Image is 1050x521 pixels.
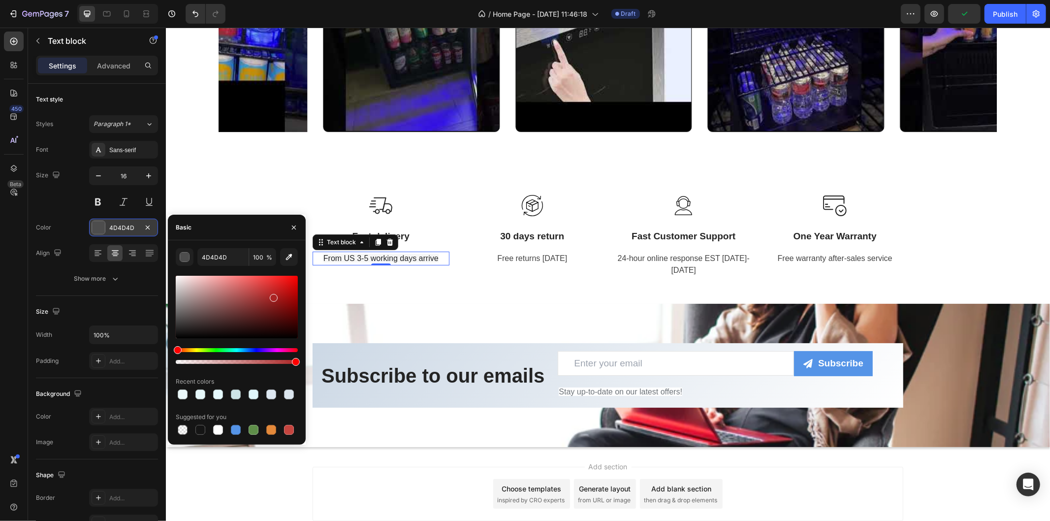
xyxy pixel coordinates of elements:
div: Size [36,169,62,182]
div: Suggested for you [176,413,226,422]
input: Eg: FFFFFF [197,248,249,266]
div: Text style [36,95,63,104]
div: Recent colors [176,377,214,386]
button: Subscribe [628,324,707,349]
div: 450 [9,105,24,113]
p: Advanced [97,61,130,71]
div: Basic [176,223,191,232]
div: Show more [74,274,120,284]
input: Enter your email [392,324,628,349]
div: Generate layout [414,456,465,466]
div: Padding [36,357,59,365]
div: Add blank section [485,456,545,466]
span: Home Page - [DATE] 11:46:18 [493,9,588,19]
div: Color [36,412,51,421]
div: Color [36,223,51,232]
div: Publish [993,9,1018,19]
p: Settings [49,61,76,71]
p: 30 days return [299,203,434,215]
div: Beta [7,180,24,188]
div: Add... [109,438,156,447]
div: Image [36,438,53,447]
div: Size [36,305,62,319]
div: Add... [109,413,156,422]
button: 7 [4,4,73,24]
iframe: Design area [166,28,1050,521]
span: From US 3-5 working days arrive [158,227,273,235]
p: Fast Customer Support [450,203,585,215]
div: Text block [159,210,192,219]
span: from URL or image [412,468,465,477]
div: Rich Text Editor. Editing area: main [147,224,284,238]
span: % [266,253,272,262]
span: Paragraph 1* [94,120,131,129]
p: One Year Warranty [602,203,737,215]
div: Choose templates [336,456,396,466]
p: 24-hour online response EST [DATE]-[DATE] [450,225,585,249]
div: 4D4D4D [109,224,138,232]
span: then drag & drop elements [478,468,551,477]
div: Font [36,145,48,154]
span: inspired by CRO experts [331,468,399,477]
p: Fast delivery [148,203,283,215]
div: Align [36,247,64,260]
span: Add section [419,434,466,444]
img: Alt Image [506,166,530,190]
p: Free warranty after-sales service [602,225,737,237]
div: Background [36,388,84,401]
p: Free returns [DATE] [299,225,434,237]
p: Text block [48,35,131,47]
div: Hue [176,348,298,352]
div: Styles [36,120,53,129]
div: Undo/Redo [186,4,225,24]
span: Draft [621,9,636,18]
span: Stay up-to-date on our latest offers! [393,360,516,368]
div: Sans-serif [109,146,156,155]
p: 7 [64,8,69,20]
button: Publish [985,4,1026,24]
div: Add... [109,357,156,366]
div: Width [36,330,52,339]
img: Alt Image [203,166,227,190]
button: Show more [36,270,158,288]
span: / [489,9,491,19]
img: Alt Image [354,166,378,190]
div: Border [36,493,55,502]
img: Alt Image [657,166,681,190]
button: Paragraph 1* [89,115,158,133]
div: Subscribe [652,330,698,342]
strong: Subscribe to our emails [156,337,379,359]
input: Auto [90,326,158,344]
div: Shape [36,469,67,482]
div: Add... [109,494,156,503]
div: Open Intercom Messenger [1017,473,1040,496]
